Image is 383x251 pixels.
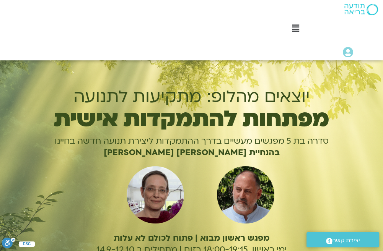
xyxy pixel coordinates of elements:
[332,235,360,246] span: יצירת קשר
[26,135,357,147] p: סדרה בת 5 מפגשים מעשיים בדרך ההתמקדות ליצירת תנועה חדשה בחיינו
[26,87,357,106] h1: יוצאים מהלופ: מתקיעות לתנועה
[306,232,379,247] a: יצירת קשר
[26,110,357,128] h1: מפתחות להתמקדות אישית
[344,4,378,15] img: תודעה בריאה
[104,147,280,158] b: בהנחיית [PERSON_NAME] [PERSON_NAME]
[114,232,269,244] b: מפגש ראשון מבוא | פתוח לכולם לא עלות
